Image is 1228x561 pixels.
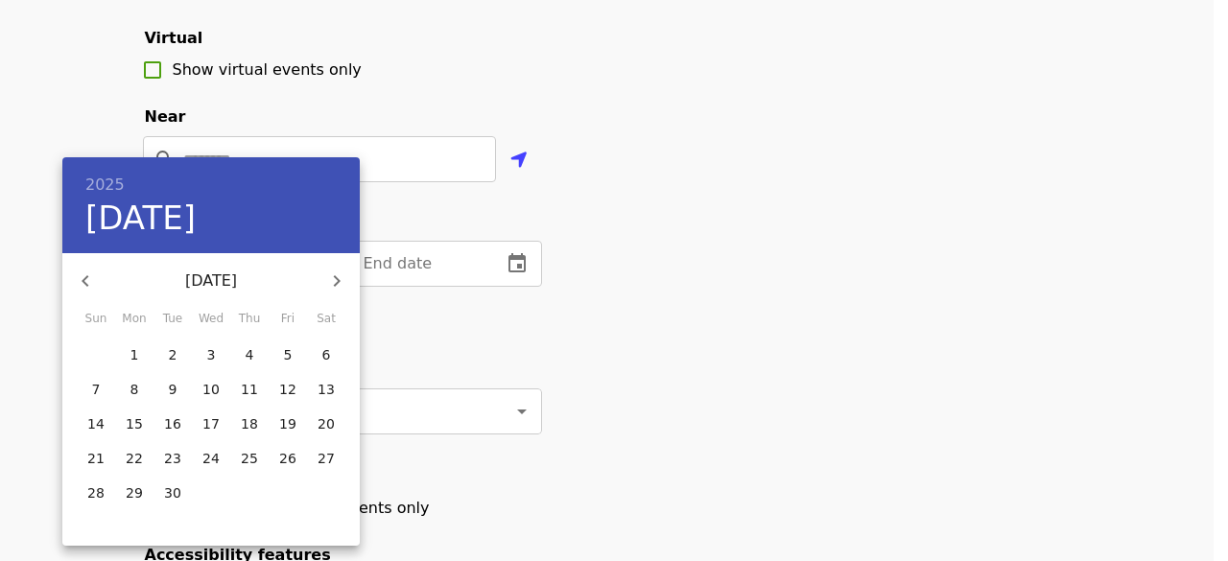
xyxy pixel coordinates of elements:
[271,408,305,442] button: 19
[309,310,343,329] span: Sat
[246,345,254,364] p: 4
[79,408,113,442] button: 14
[155,477,190,511] button: 30
[126,449,143,468] p: 22
[232,310,267,329] span: Thu
[322,345,331,364] p: 6
[241,449,258,468] p: 25
[241,380,258,399] p: 11
[85,199,196,239] button: [DATE]
[207,345,216,364] p: 3
[279,380,296,399] p: 12
[194,373,228,408] button: 10
[232,408,267,442] button: 18
[202,449,220,468] p: 24
[155,310,190,329] span: Tue
[318,449,335,468] p: 27
[117,408,152,442] button: 15
[309,442,343,477] button: 27
[194,408,228,442] button: 17
[164,414,181,433] p: 16
[232,339,267,373] button: 4
[279,414,296,433] p: 19
[241,414,258,433] p: 18
[309,339,343,373] button: 6
[87,414,105,433] p: 14
[108,269,314,292] p: [DATE]
[126,414,143,433] p: 15
[130,380,139,399] p: 8
[169,345,177,364] p: 2
[79,310,113,329] span: Sun
[85,172,125,199] button: 2025
[202,380,220,399] p: 10
[169,380,177,399] p: 9
[155,408,190,442] button: 16
[232,442,267,477] button: 25
[202,414,220,433] p: 17
[79,373,113,408] button: 7
[130,345,139,364] p: 1
[117,339,152,373] button: 1
[318,414,335,433] p: 20
[117,310,152,329] span: Mon
[309,408,343,442] button: 20
[117,373,152,408] button: 8
[155,373,190,408] button: 9
[194,442,228,477] button: 24
[309,373,343,408] button: 13
[87,483,105,503] p: 28
[117,477,152,511] button: 29
[92,380,101,399] p: 7
[271,373,305,408] button: 12
[279,449,296,468] p: 26
[117,442,152,477] button: 22
[79,442,113,477] button: 21
[194,339,228,373] button: 3
[284,345,293,364] p: 5
[232,373,267,408] button: 11
[271,339,305,373] button: 5
[271,442,305,477] button: 26
[318,380,335,399] p: 13
[164,449,181,468] p: 23
[194,310,228,329] span: Wed
[87,449,105,468] p: 21
[126,483,143,503] p: 29
[155,339,190,373] button: 2
[164,483,181,503] p: 30
[79,477,113,511] button: 28
[271,310,305,329] span: Fri
[155,442,190,477] button: 23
